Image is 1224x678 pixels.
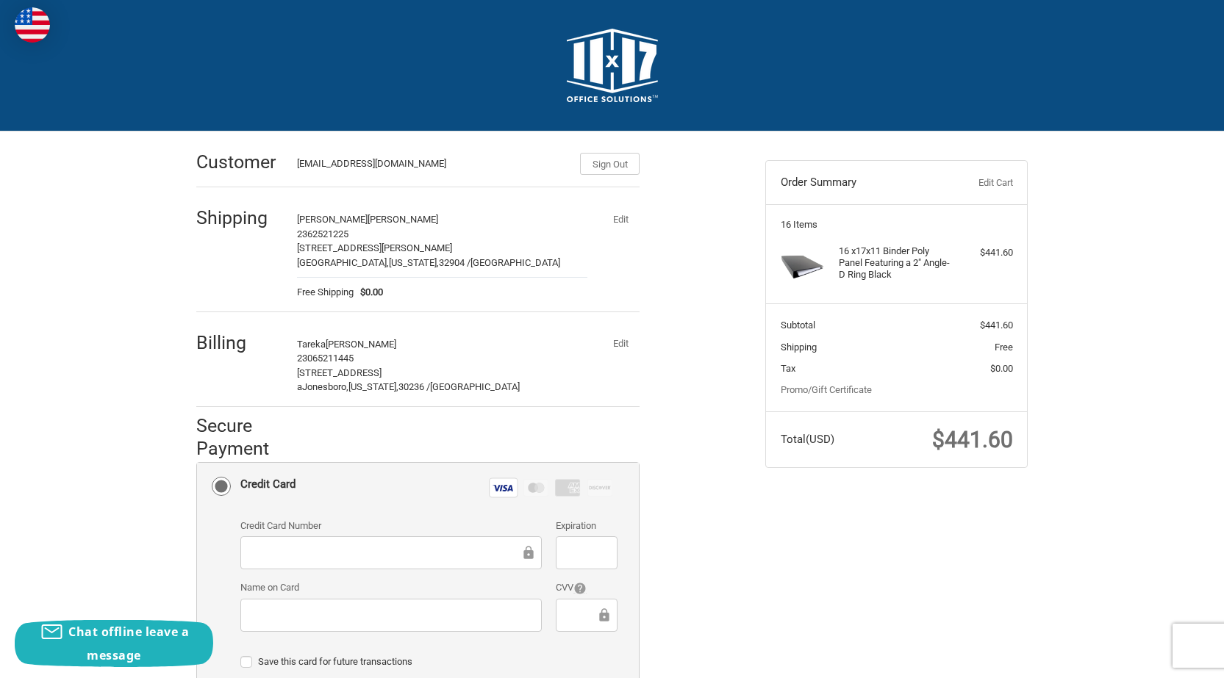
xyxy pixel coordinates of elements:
[297,367,382,378] span: [STREET_ADDRESS]
[68,624,189,663] span: Chat offline leave a message
[566,607,595,624] iframe: Secure Credit Card Frame - CVV
[580,153,640,175] button: Sign Out
[398,381,430,392] span: 30236 /
[781,342,817,353] span: Shipping
[980,320,1013,331] span: $441.60
[439,257,470,268] span: 32904 /
[196,331,282,354] h2: Billing
[240,519,542,533] label: Credit Card Number
[567,29,658,102] img: 11x17.com
[297,156,566,175] div: [EMAIL_ADDRESS][DOMAIN_NAME]
[940,176,1012,190] a: Edit Cart
[389,257,439,268] span: [US_STATE],
[251,607,532,624] iframe: Secure Credit Card Frame - Cardholder Name
[297,228,348,239] span: 2362521225
[430,381,520,392] span: [GEOGRAPHIC_DATA]
[781,320,815,331] span: Subtotal
[348,381,398,392] span: [US_STATE],
[781,384,872,395] a: Promo/Gift Certificate
[297,339,326,350] span: Tareka
[240,656,618,668] label: Save this card for future transactions
[995,342,1013,353] span: Free
[601,333,640,354] button: Edit
[297,381,348,392] span: aJonesboro,
[566,544,606,561] iframe: Secure Credit Card Frame - Expiration Date
[196,206,282,229] h2: Shipping
[556,580,617,595] label: CVV
[297,257,389,268] span: [GEOGRAPHIC_DATA],
[15,620,213,667] button: Chat offline leave a message
[297,214,368,225] span: [PERSON_NAME]
[470,257,560,268] span: [GEOGRAPHIC_DATA]
[297,353,354,364] span: 23065211445
[251,544,520,561] iframe: Secure Credit Card Frame - Credit Card Number
[297,285,354,300] span: Free Shipping
[839,245,951,281] h4: 16 x 17x11 Binder Poly Panel Featuring a 2" Angle-D Ring Black
[556,519,617,533] label: Expiration
[932,427,1013,452] span: $441.60
[781,363,795,374] span: Tax
[601,209,640,229] button: Edit
[781,433,834,446] span: Total (USD)
[781,219,1013,231] h3: 16 Items
[368,214,438,225] span: [PERSON_NAME]
[781,176,940,190] h3: Order Summary
[297,242,452,253] span: [STREET_ADDRESS][PERSON_NAME]
[240,580,542,595] label: Name on Card
[240,472,296,497] div: Credit Card
[15,7,50,43] img: duty and tax information for United States
[196,151,282,173] h2: Customer
[326,339,396,350] span: [PERSON_NAME]
[196,414,296,461] h2: Secure Payment
[955,245,1013,260] div: $441.60
[354,285,384,300] span: $0.00
[990,363,1013,374] span: $0.00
